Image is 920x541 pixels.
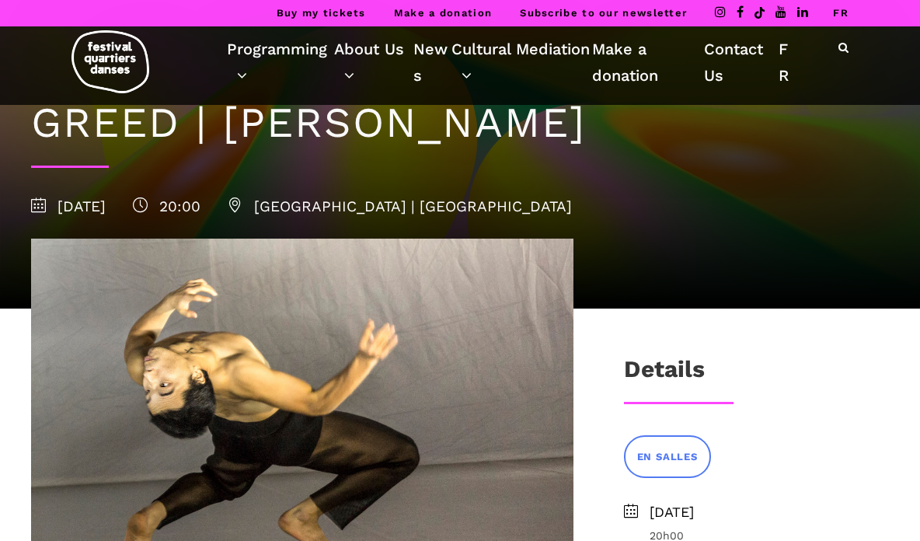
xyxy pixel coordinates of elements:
a: Make a donation [592,36,704,89]
span: 20:00 [133,197,200,215]
a: News [413,36,451,89]
span: EN SALLES [637,449,698,466]
a: Make a donation [394,7,493,19]
span: [DATE] [650,501,889,524]
a: Subscribe to our newsletter [520,7,687,19]
a: FR [779,36,796,89]
span: [GEOGRAPHIC_DATA] | [GEOGRAPHIC_DATA] [228,197,572,215]
a: EN SALLES [624,435,711,478]
a: Programming [227,36,334,89]
a: FR [833,7,849,19]
img: logo-fqd-med [71,30,149,93]
h3: Details [624,355,705,394]
a: About Us [334,36,414,89]
a: Cultural Mediation [451,36,592,89]
h1: GREED | [PERSON_NAME] [31,98,889,148]
span: [DATE] [31,197,106,215]
a: Contact Us [704,36,779,89]
a: Buy my tickets [277,7,366,19]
